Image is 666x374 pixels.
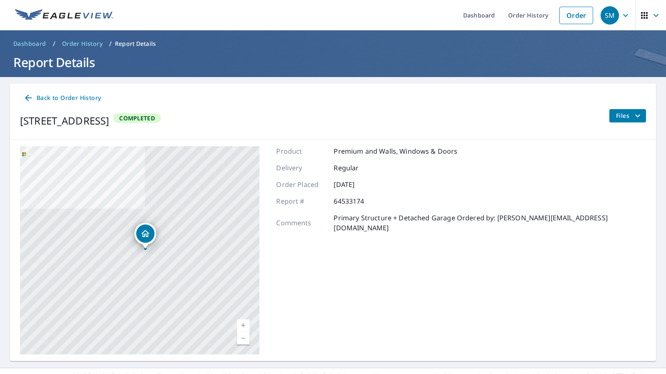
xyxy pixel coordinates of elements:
[559,7,593,24] a: Order
[276,146,326,156] p: Product
[276,163,326,173] p: Delivery
[115,40,156,48] p: Report Details
[114,114,160,122] span: Completed
[276,218,326,228] p: Comments
[10,54,656,71] h1: Report Details
[601,6,619,25] div: SM
[237,319,249,332] a: Current Level 17, Zoom In
[10,37,656,50] nav: breadcrumb
[20,113,109,128] div: [STREET_ADDRESS]
[334,146,457,156] p: Premium and Walls, Windows & Doors
[20,90,104,106] a: Back to Order History
[276,196,326,206] p: Report #
[15,9,113,22] img: EV Logo
[62,40,102,48] span: Order History
[616,111,643,121] span: Files
[334,196,384,206] p: 64533174
[334,180,384,189] p: [DATE]
[135,223,156,249] div: Dropped pin, building 1, Residential property, 13400 Forrest Road Northeast Thornville, OH 43076
[59,37,106,50] a: Order History
[237,332,249,344] a: Current Level 17, Zoom Out
[334,213,646,233] p: Primary Structure + Detached Garage Ordered by: [PERSON_NAME][EMAIL_ADDRESS][DOMAIN_NAME]
[109,39,112,49] li: /
[609,109,646,122] button: filesDropdownBtn-64533174
[10,37,50,50] a: Dashboard
[334,163,384,173] p: Regular
[23,93,101,103] span: Back to Order History
[53,39,55,49] li: /
[13,40,46,48] span: Dashboard
[276,180,326,189] p: Order Placed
